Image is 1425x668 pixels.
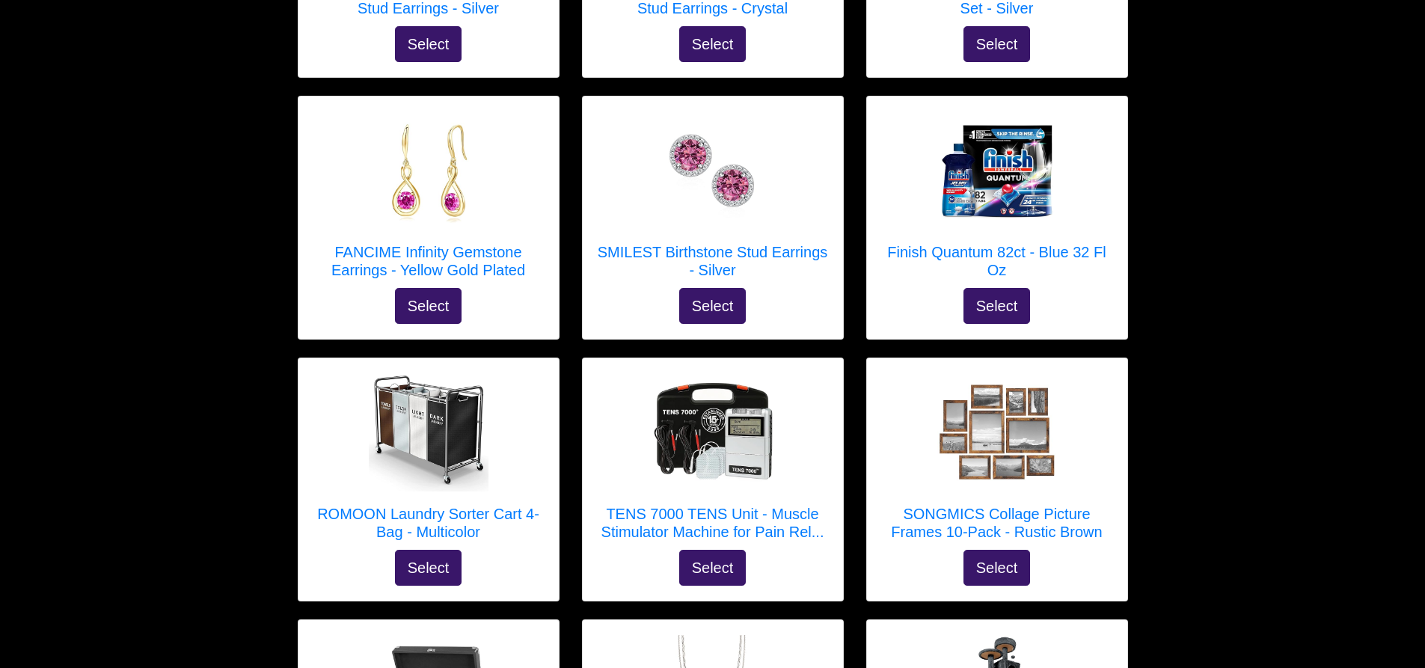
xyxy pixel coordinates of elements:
[598,505,828,541] h5: TENS 7000 TENS Unit - Muscle Stimulator Machine for Pain Rel...
[395,550,462,586] button: Select
[882,505,1112,541] h5: SONGMICS Collage Picture Frames 10-Pack - Rustic Brown
[882,111,1112,288] a: Finish Quantum 82ct - Blue 32 Fl Oz Finish Quantum 82ct - Blue 32 Fl Oz
[313,373,544,550] a: ROMOON Laundry Sorter Cart 4-Bag - Multicolor ROMOON Laundry Sorter Cart 4-Bag - Multicolor
[963,288,1031,324] button: Select
[679,26,747,62] button: Select
[882,373,1112,550] a: SONGMICS Collage Picture Frames 10-Pack - Rustic Brown SONGMICS Collage Picture Frames 10-Pack - ...
[395,26,462,62] button: Select
[963,550,1031,586] button: Select
[937,373,1057,493] img: SONGMICS Collage Picture Frames 10-Pack - Rustic Brown
[313,111,544,288] a: FANCIME Infinity Gemstone Earrings - Yellow Gold Plated FANCIME Infinity Gemstone Earrings - Yell...
[679,288,747,324] button: Select
[963,26,1031,62] button: Select
[598,243,828,279] h5: SMILEST Birthstone Stud Earrings - Silver
[882,243,1112,279] h5: Finish Quantum 82ct - Blue 32 Fl Oz
[937,111,1057,231] img: Finish Quantum 82ct - Blue 32 Fl Oz
[653,111,773,231] img: SMILEST Birthstone Stud Earrings - Silver
[369,111,488,231] img: FANCIME Infinity Gemstone Earrings - Yellow Gold Plated
[598,373,828,550] a: TENS 7000 TENS Unit - Muscle Stimulator Machine for Pain Relief TENS 7000 TENS Unit - Muscle Stim...
[313,505,544,541] h5: ROMOON Laundry Sorter Cart 4-Bag - Multicolor
[653,373,773,493] img: TENS 7000 TENS Unit - Muscle Stimulator Machine for Pain Relief
[598,111,828,288] a: SMILEST Birthstone Stud Earrings - Silver SMILEST Birthstone Stud Earrings - Silver
[679,550,747,586] button: Select
[369,376,488,491] img: ROMOON Laundry Sorter Cart 4-Bag - Multicolor
[313,243,544,279] h5: FANCIME Infinity Gemstone Earrings - Yellow Gold Plated
[395,288,462,324] button: Select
